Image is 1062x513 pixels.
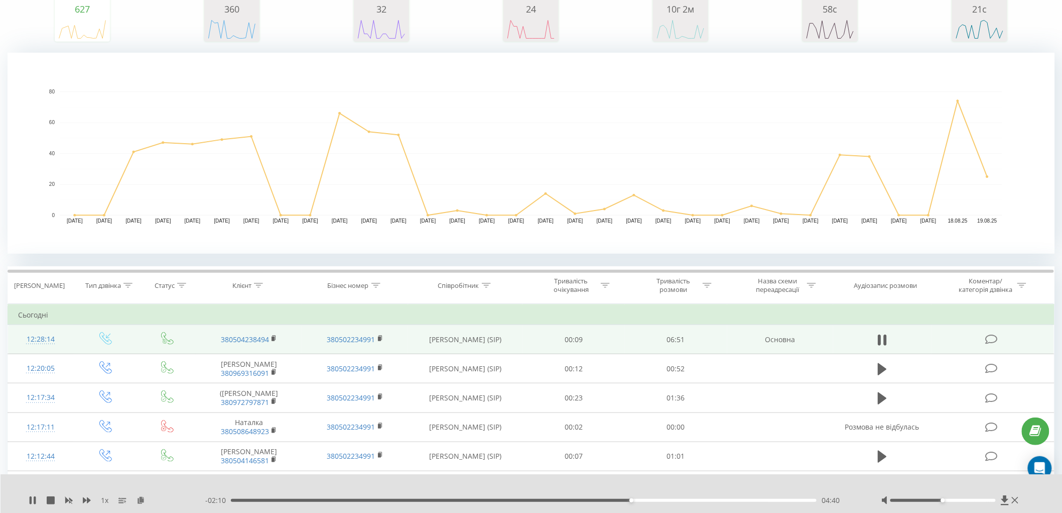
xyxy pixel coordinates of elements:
text: [DATE] [538,219,554,224]
div: 12:12:44 [18,447,63,466]
td: 00:09 [522,325,625,354]
td: Наталка [196,413,302,442]
div: 10г 2м [655,4,706,14]
text: 0 [52,213,55,218]
a: 380508648923 [221,427,269,436]
td: [PERSON_NAME] [196,442,302,471]
text: 19.08.25 [978,219,997,224]
text: [DATE] [185,219,201,224]
a: 380969316091 [221,368,269,378]
div: 32 [356,4,407,14]
text: [DATE] [243,219,259,224]
text: [DATE] [302,219,318,224]
text: [DATE] [655,219,672,224]
text: [DATE] [508,219,524,224]
text: 60 [49,120,55,126]
td: [PERSON_NAME] (SIP) [408,471,522,500]
text: [DATE] [920,219,937,224]
svg: A chart. [356,14,407,44]
div: 360 [207,4,257,14]
text: [DATE] [332,219,348,224]
text: [DATE] [744,219,760,224]
div: Коментар/категорія дзвінка [956,277,1015,294]
div: Бізнес номер [328,281,369,290]
text: [DATE] [390,219,407,224]
div: Аудіозапис розмови [854,281,917,290]
a: 380502234991 [327,422,375,432]
td: Основна [727,325,834,354]
a: 380504238494 [221,335,269,344]
svg: A chart. [506,14,556,44]
text: [DATE] [361,219,377,224]
svg: A chart. [57,14,107,44]
text: [DATE] [862,219,878,224]
span: 1 x [101,495,108,505]
text: [DATE] [67,219,83,224]
text: [DATE] [597,219,613,224]
div: [PERSON_NAME] [14,281,65,290]
text: [DATE] [214,219,230,224]
td: 01:36 [625,383,727,413]
text: [DATE] [96,219,112,224]
text: 20 [49,182,55,187]
a: 380972797871 [221,397,269,407]
td: 06:51 [625,325,727,354]
svg: A chart. [955,14,1005,44]
div: 12:17:11 [18,418,63,437]
text: [DATE] [715,219,731,224]
td: 00:00 [625,413,727,442]
td: 00:52 [625,354,727,383]
td: 00:39 [625,471,727,500]
text: [DATE] [155,219,171,224]
td: 00:12 [522,471,625,500]
span: - 02:10 [205,495,231,505]
text: [DATE] [450,219,466,224]
span: 04:40 [822,495,840,505]
text: [DATE] [685,219,701,224]
div: 21с [955,4,1005,14]
div: Open Intercom Messenger [1028,456,1052,480]
div: Accessibility label [629,498,633,502]
td: [PERSON_NAME] (SIP) [408,325,522,354]
svg: A chart. [8,53,1055,254]
text: [DATE] [832,219,848,224]
div: 12:17:34 [18,388,63,407]
div: Accessibility label [941,498,945,502]
text: [DATE] [125,219,142,224]
text: [DATE] [479,219,495,224]
div: Клієнт [232,281,251,290]
td: [PERSON_NAME] (SIP) [408,413,522,442]
td: Registration Анастасія [196,471,302,500]
div: Тривалість очікування [545,277,598,294]
div: Назва схеми переадресації [751,277,805,294]
td: [PERSON_NAME] (SIP) [408,383,522,413]
a: 380502234991 [327,393,375,402]
td: 00:23 [522,383,625,413]
text: [DATE] [773,219,789,224]
div: 12:20:05 [18,359,63,378]
td: [PERSON_NAME] [196,354,302,383]
div: Статус [155,281,175,290]
td: 00:02 [522,413,625,442]
span: Розмова не відбулась [845,422,919,432]
text: [DATE] [420,219,436,224]
text: [DATE] [626,219,642,224]
text: [DATE] [891,219,907,224]
div: 24 [506,4,556,14]
td: Сьогодні [8,305,1054,325]
svg: A chart. [805,14,855,44]
td: 01:01 [625,442,727,471]
svg: A chart. [207,14,257,44]
div: 12:28:14 [18,330,63,349]
td: ([PERSON_NAME] [196,383,302,413]
td: 00:12 [522,354,625,383]
svg: A chart. [655,14,706,44]
div: Співробітник [438,281,479,290]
